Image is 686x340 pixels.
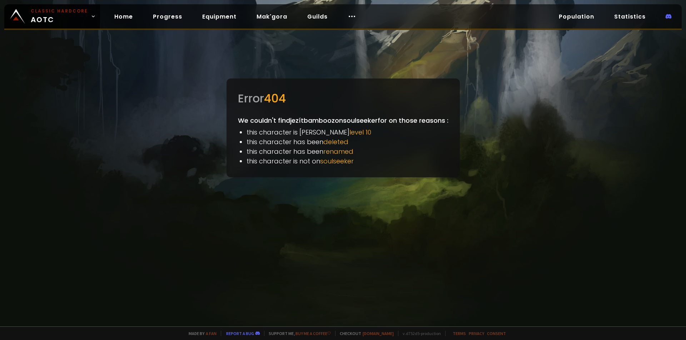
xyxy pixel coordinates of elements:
a: Terms [453,331,466,336]
span: AOTC [31,8,88,25]
a: Guilds [302,9,333,24]
li: this character has been [247,147,448,156]
li: this character is [PERSON_NAME] [247,127,448,137]
a: Population [553,9,600,24]
span: level 10 [349,128,371,137]
span: renamed [323,147,353,156]
a: Report a bug [226,331,254,336]
a: Buy me a coffee [295,331,331,336]
a: Equipment [197,9,242,24]
span: v. d752d5 - production [398,331,441,336]
span: Made by [184,331,217,336]
span: Support me, [264,331,331,336]
li: this character is not on [247,156,448,166]
a: a fan [206,331,217,336]
a: Classic HardcoreAOTC [4,4,100,29]
li: this character has been [247,137,448,147]
small: Classic Hardcore [31,8,88,14]
div: Error [238,90,448,107]
a: [DOMAIN_NAME] [363,331,394,336]
span: Checkout [335,331,394,336]
span: soulseeker [320,157,354,166]
a: Progress [147,9,188,24]
span: 404 [264,90,286,106]
a: Home [109,9,139,24]
span: deleted [323,137,348,146]
a: Consent [487,331,506,336]
a: Mak'gora [251,9,293,24]
a: Statistics [608,9,651,24]
a: Privacy [469,331,484,336]
div: We couldn't find jezítbambooz on soulseeker for on those reasons : [227,78,460,177]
